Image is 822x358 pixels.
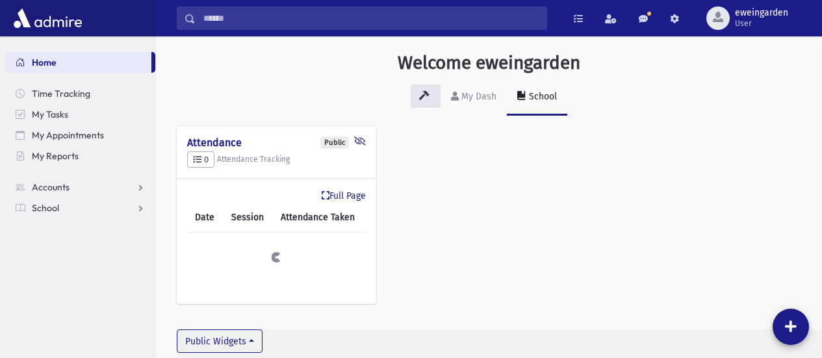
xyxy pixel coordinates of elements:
a: My Tasks [5,104,155,125]
span: School [32,202,59,214]
input: Search [196,6,546,30]
span: User [735,18,788,29]
a: Full Page [322,189,366,203]
th: Date [187,203,224,233]
h5: Attendance Tracking [187,151,366,168]
h3: Welcome eweingarden [398,52,580,74]
button: 0 [187,151,214,168]
div: Public [320,136,349,149]
th: Attendance Taken [273,203,366,233]
span: eweingarden [735,8,788,18]
div: My Dash [459,91,496,102]
div: School [526,91,557,102]
span: My Reports [32,150,79,162]
span: Accounts [32,181,70,193]
a: Home [5,52,151,73]
span: Home [32,57,57,68]
span: My Tasks [32,109,68,120]
a: Accounts [5,177,155,198]
th: Session [224,203,274,233]
span: Time Tracking [32,88,90,99]
a: Time Tracking [5,83,155,104]
h4: Attendance [187,136,366,149]
a: My Dash [441,79,507,116]
span: 0 [193,155,209,164]
img: AdmirePro [10,5,85,31]
a: My Reports [5,146,155,166]
span: My Appointments [32,129,104,141]
a: My Appointments [5,125,155,146]
button: Public Widgets [177,329,263,353]
a: School [507,79,567,116]
a: School [5,198,155,218]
